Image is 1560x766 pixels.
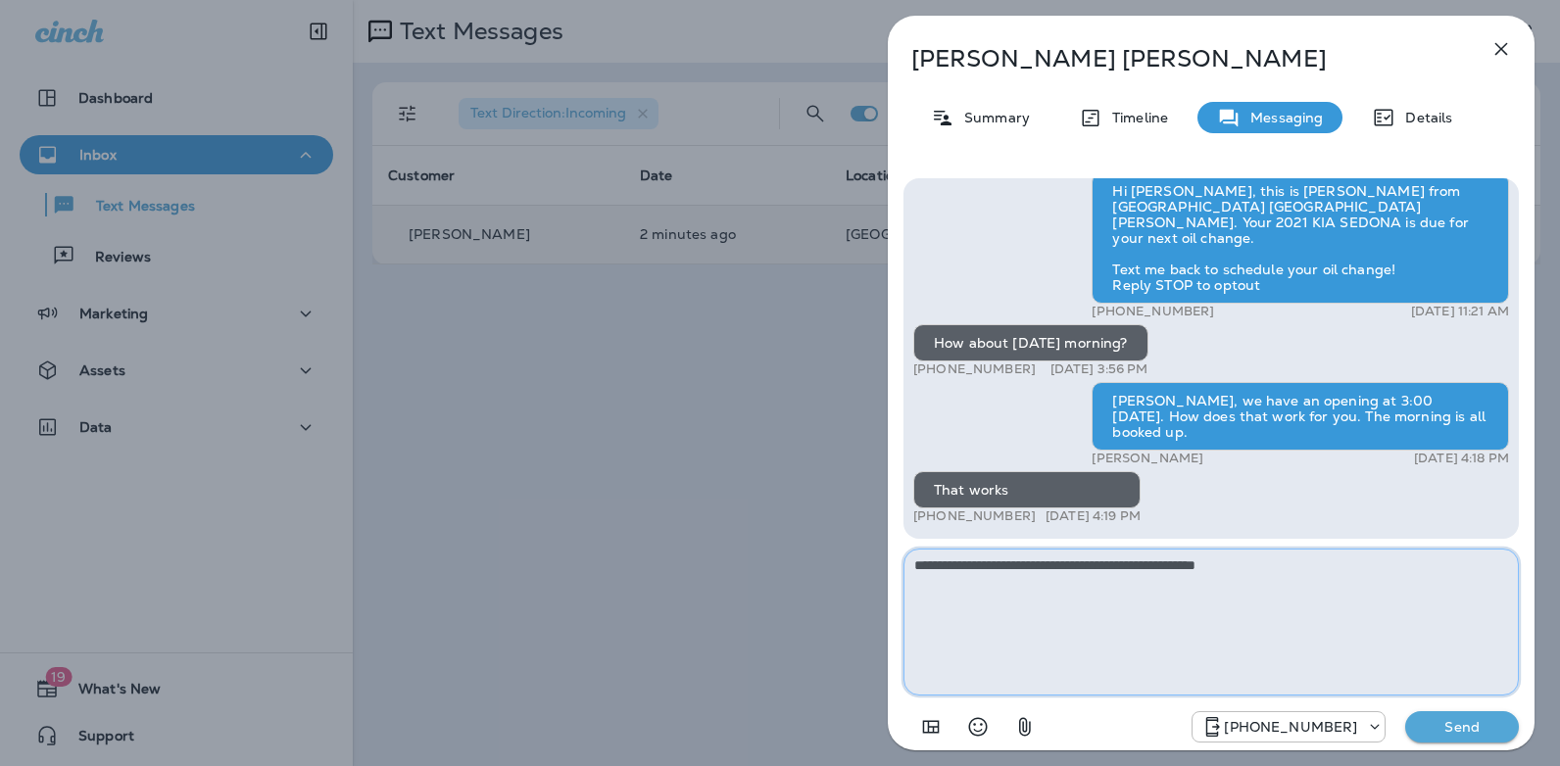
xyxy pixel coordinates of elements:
button: Add in a premade template [911,707,951,746]
p: [PHONE_NUMBER] [1224,719,1357,735]
p: Summary [954,110,1030,125]
p: [PHONE_NUMBER] [913,361,1036,377]
p: Messaging [1241,110,1323,125]
p: [DATE] 4:19 PM [1046,508,1141,524]
p: [DATE] 4:18 PM [1414,451,1509,466]
p: Timeline [1102,110,1168,125]
div: Hi [PERSON_NAME], this is [PERSON_NAME] from [GEOGRAPHIC_DATA] [GEOGRAPHIC_DATA][PERSON_NAME]. Yo... [1092,172,1509,304]
button: Send [1405,711,1519,742]
div: +1 (984) 409-9300 [1193,715,1385,739]
div: That works [913,471,1141,508]
p: [PERSON_NAME] [1092,451,1203,466]
p: Send [1421,718,1503,736]
p: [PHONE_NUMBER] [913,508,1036,524]
div: How about [DATE] morning? [913,324,1148,361]
button: Select an emoji [958,707,998,746]
div: [PERSON_NAME], we have an opening at 3:00 [DATE]. How does that work for you. The morning is all ... [1092,382,1509,451]
p: [PHONE_NUMBER] [1092,304,1214,319]
p: [DATE] 3:56 PM [1050,361,1148,377]
p: Details [1395,110,1452,125]
p: [DATE] 11:21 AM [1411,304,1509,319]
p: [PERSON_NAME] [PERSON_NAME] [911,45,1446,72]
